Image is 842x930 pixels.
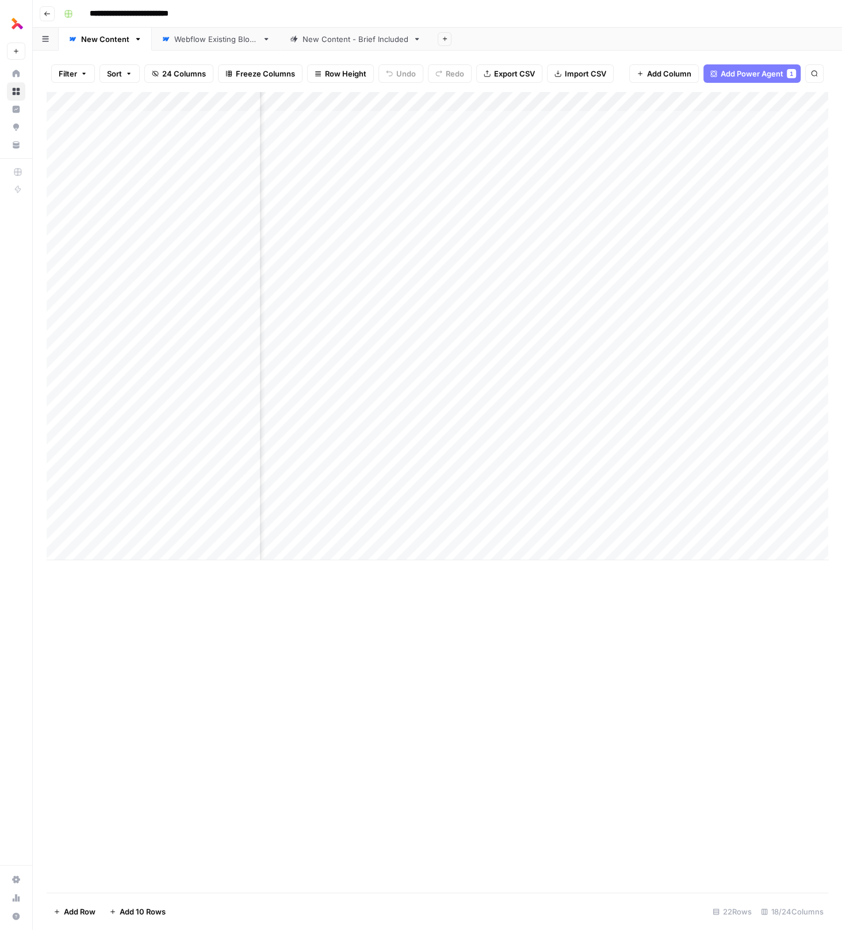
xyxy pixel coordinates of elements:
button: Row Height [307,64,374,83]
button: Add Column [629,64,699,83]
button: Export CSV [476,64,542,83]
span: Row Height [325,68,366,79]
img: Thoughtful AI Content Engine Logo [7,13,28,34]
button: Redo [428,64,472,83]
span: Import CSV [565,68,606,79]
span: Freeze Columns [236,68,295,79]
a: Insights [7,100,25,118]
button: Add Row [47,902,102,921]
a: New Content [59,28,152,51]
div: 22 Rows [708,902,756,921]
span: Add 10 Rows [120,906,166,917]
span: Export CSV [494,68,535,79]
a: Webflow Existing Blogs [152,28,280,51]
span: Sort [107,68,122,79]
span: Undo [396,68,416,79]
a: Settings [7,870,25,889]
a: Home [7,64,25,83]
button: Filter [51,64,95,83]
span: Add Power Agent [721,68,783,79]
span: Add Row [64,906,95,917]
div: New Content - Brief Included [303,33,408,45]
span: Filter [59,68,77,79]
span: 24 Columns [162,68,206,79]
span: Add Column [647,68,691,79]
span: 1 [790,69,793,78]
div: New Content [81,33,129,45]
button: Undo [378,64,423,83]
button: 24 Columns [144,64,213,83]
button: Workspace: Thoughtful AI Content Engine [7,9,25,38]
span: Redo [446,68,464,79]
button: Import CSV [547,64,614,83]
a: New Content - Brief Included [280,28,431,51]
button: Freeze Columns [218,64,303,83]
div: 18/24 Columns [756,902,828,921]
button: Sort [99,64,140,83]
button: Help + Support [7,907,25,925]
a: Your Data [7,136,25,154]
div: 1 [787,69,796,78]
a: Browse [7,82,25,101]
a: Opportunities [7,118,25,136]
button: Add Power Agent1 [703,64,801,83]
button: Add 10 Rows [102,902,173,921]
div: Webflow Existing Blogs [174,33,258,45]
a: Usage [7,889,25,907]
